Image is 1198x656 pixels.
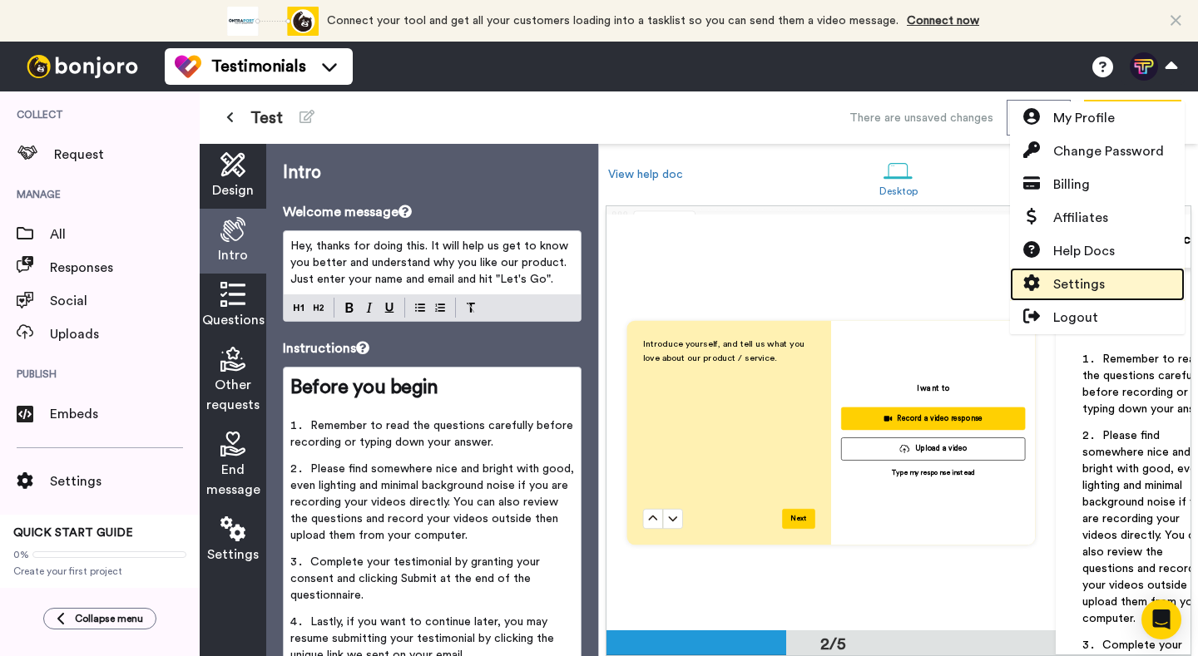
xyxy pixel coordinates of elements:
span: Introduce yourself, and tell us what you love about our product / service. [643,339,807,363]
span: Remember to read the questions carefully before recording or typing down your answer. [290,420,577,448]
span: Create your first project [13,565,186,578]
img: bold-mark.svg [345,303,354,313]
img: heading-two-block.svg [314,301,324,314]
div: animation [227,7,319,36]
a: View help doc [608,169,683,180]
a: Desktop [871,148,927,205]
span: Before you begin [290,377,438,397]
a: My Profile [1010,101,1185,135]
span: 0% [13,548,29,561]
img: italic-mark.svg [366,303,373,313]
img: clear-format.svg [466,303,476,313]
p: Welcome message [283,202,582,222]
a: Help Docs [1010,234,1185,268]
img: tm-color.svg [175,53,201,80]
img: bulleted-block.svg [415,301,425,314]
p: Instructions [283,338,582,358]
div: 2/5 [793,633,873,656]
span: Billing [1053,175,1090,195]
img: numbered-block.svg [435,301,445,314]
div: Desktop [879,185,918,197]
p: I want to [917,383,950,395]
span: All [50,224,200,244]
span: Hey, thanks for doing this. It will help us get to know you better and understand why you like ou... [290,240,572,285]
span: Social [50,291,200,311]
span: Please find somewhere nice and bright with good, even lighting and minimal background noise if yo... [290,463,577,541]
img: underline-mark.svg [384,303,394,313]
a: Change Password [1010,135,1185,168]
span: Testimonials [211,55,306,78]
span: Uploads [50,324,200,344]
button: Upload a video [841,438,1025,461]
span: Change Password [1053,141,1164,161]
span: Other requests [206,375,260,415]
img: heading-one-block.svg [294,301,304,314]
button: Save & close [1084,100,1181,136]
div: Open Intercom Messenger [1141,599,1181,639]
span: Settings [1053,274,1105,294]
button: Next [782,509,815,529]
a: Logout [1010,301,1185,334]
span: Questions [202,310,265,330]
button: Record a video response [841,407,1025,431]
span: Settings [207,545,259,565]
span: Collapse menu [75,612,143,625]
span: Responses [50,258,200,278]
span: Settings [50,471,200,491]
a: Connect now [907,15,979,27]
div: There are unsaved changes [849,110,993,126]
span: End message [206,460,260,500]
span: Affiliates [1053,208,1108,228]
span: Logout [1053,308,1098,328]
div: Record a video response [849,412,1017,426]
span: Test [250,106,283,130]
a: Affiliates [1010,201,1185,234]
a: Settings [1010,268,1185,301]
a: Billing [1010,168,1185,201]
img: bj-logo-header-white.svg [20,55,145,78]
span: Request [54,145,200,165]
p: Intro [283,160,582,185]
span: My Profile [1053,108,1115,128]
button: Collapse menu [43,608,156,629]
span: Complete your testimonial by granting your consent and clicking Submit at the end of the question... [290,556,543,601]
p: Type my response instead [892,468,975,478]
span: Connect your tool and get all your customers loading into a tasklist so you can send them a video... [327,15,898,27]
span: QUICK START GUIDE [13,527,133,539]
span: Help Docs [1053,241,1115,261]
button: Delete [1007,100,1071,136]
span: Design [212,180,254,200]
span: Intro [218,245,248,265]
span: Embeds [50,404,200,424]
